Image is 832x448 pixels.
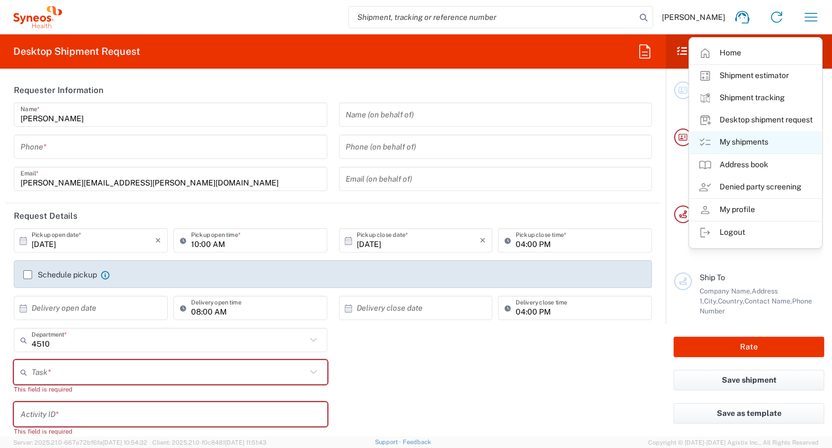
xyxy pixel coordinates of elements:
a: Support [375,439,403,445]
span: Ship To [700,273,725,282]
a: Shipment tracking [690,87,821,109]
span: Country, [718,297,744,305]
i: × [155,231,161,249]
input: Shipment, tracking or reference number [349,7,636,28]
h2: Desktop Shipment Request [13,45,140,58]
button: Rate [674,337,824,357]
a: Shipment estimator [690,65,821,87]
a: My shipments [690,131,821,153]
span: Company Name, [700,287,752,295]
span: [DATE] 10:54:32 [102,439,147,446]
h2: Request Details [14,210,78,222]
h2: Requester Information [14,85,104,96]
div: This field is required [14,384,327,394]
a: Feedback [403,439,431,445]
div: This field is required [14,426,327,436]
span: Client: 2025.21.0-f0c8481 [152,439,266,446]
h2: Shipment Checklist [676,45,788,58]
span: Copyright © [DATE]-[DATE] Agistix Inc., All Rights Reserved [648,437,819,447]
a: My profile [690,199,821,221]
span: Server: 2025.21.0-667a72bf6fa [13,439,147,446]
span: [PERSON_NAME] [662,12,725,22]
button: Save as template [674,403,824,424]
span: Contact Name, [744,297,792,305]
a: Address book [690,154,821,176]
span: [DATE] 11:51:43 [225,439,266,446]
a: Denied party screening [690,176,821,198]
span: City, [704,297,718,305]
a: Desktop shipment request [690,109,821,131]
label: Schedule pickup [23,270,97,279]
i: × [480,231,486,249]
button: Save shipment [674,370,824,390]
a: Home [690,42,821,64]
a: Logout [690,222,821,244]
